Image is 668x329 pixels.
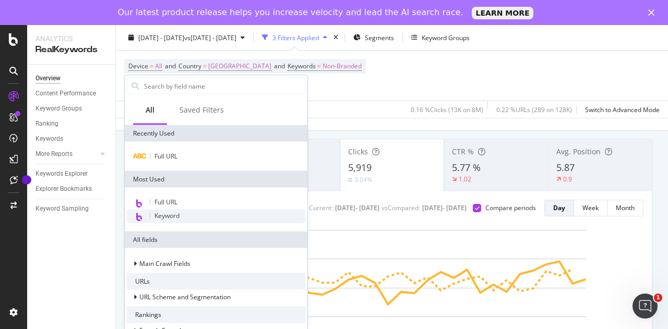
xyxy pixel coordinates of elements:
[35,168,108,179] a: Keywords Explorer
[288,62,316,70] span: Keywords
[35,73,108,84] a: Overview
[258,29,331,46] button: 3 Filters Applied
[35,184,108,194] a: Explorer Bookmarks
[553,203,565,212] div: Day
[184,33,236,42] span: vs [DATE] - [DATE]
[118,7,463,18] div: Our latest product release helps you increase velocity and lead the AI search race.
[22,175,31,185] div: Tooltip anchor
[35,103,108,114] a: Keyword Groups
[309,203,333,212] div: Current:
[124,29,249,46] button: [DATE] - [DATE]vs[DATE] - [DATE]
[585,105,660,114] div: Switch to Advanced Mode
[35,103,82,114] div: Keyword Groups
[35,184,92,194] div: Explorer Bookmarks
[203,62,207,70] span: =
[459,175,471,184] div: 1.02
[563,175,572,184] div: 0.9
[138,33,184,42] span: [DATE] - [DATE]
[472,7,534,19] a: LEARN MORE
[348,161,372,174] span: 5,919
[35,168,88,179] div: Keywords Explorer
[127,307,305,323] div: Rankings
[349,29,398,46] button: Segments
[544,200,574,216] button: Day
[348,147,368,156] span: Clicks
[35,88,108,99] a: Content Performance
[365,33,394,42] span: Segments
[381,203,420,212] div: vs Compared :
[407,29,474,46] button: Keyword Groups
[35,33,107,44] div: Analytics
[35,118,108,129] a: Ranking
[35,133,108,144] a: Keywords
[178,62,201,70] span: Country
[274,62,285,70] span: and
[146,105,154,115] div: All
[582,203,599,212] div: Week
[452,147,474,156] span: CTR %
[422,33,470,42] div: Keyword Groups
[556,161,575,174] span: 5.87
[581,101,660,118] button: Switch to Advanced Mode
[648,9,659,16] div: Close
[272,33,319,42] div: 3 Filters Applied
[125,231,307,248] div: All fields
[139,259,190,268] span: Main Crawl Fields
[154,198,177,206] span: Full URL
[485,203,536,212] div: Compare periods
[411,105,483,114] div: 0.16 % Clicks ( 13K on 8M )
[348,178,352,181] img: Equal
[35,149,73,160] div: More Reports
[556,147,601,156] span: Avg. Position
[35,44,107,56] div: RealKeywords
[633,294,658,319] iframe: Intercom live chat
[35,203,108,214] a: Keyword Sampling
[180,105,224,115] div: Saved Filters
[35,149,98,160] a: More Reports
[143,78,305,94] input: Search by field name
[155,59,162,74] span: All
[125,171,307,188] div: Most Used
[150,62,153,70] span: =
[35,133,63,144] div: Keywords
[422,203,467,212] div: [DATE] - [DATE]
[35,203,89,214] div: Keyword Sampling
[154,152,177,161] span: Full URL
[654,294,662,302] span: 1
[496,105,572,114] div: 0.22 % URLs ( 289 on 128K )
[452,161,481,174] span: 5.77 %
[165,62,176,70] span: and
[574,200,607,216] button: Week
[127,273,305,290] div: URLs
[208,59,271,74] span: [GEOGRAPHIC_DATA]
[154,211,180,220] span: Keyword
[35,118,58,129] div: Ranking
[128,62,148,70] span: Device
[335,203,379,212] div: [DATE] - [DATE]
[125,125,307,142] div: Recently Used
[35,88,96,99] div: Content Performance
[139,293,231,301] span: URL Scheme and Segmentation
[35,73,61,84] div: Overview
[331,32,340,43] div: times
[616,203,635,212] div: Month
[317,62,321,70] span: =
[354,175,372,184] div: 3.04%
[607,200,643,216] button: Month
[323,59,362,74] span: Non-Branded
